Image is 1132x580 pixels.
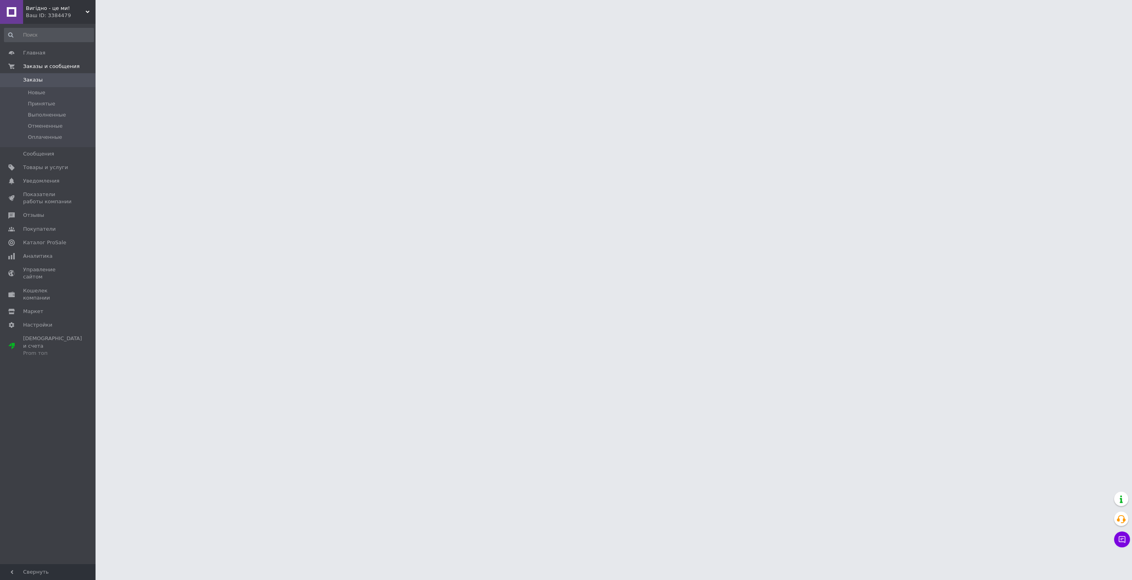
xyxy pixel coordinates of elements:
[28,134,62,141] span: Оплаченные
[23,226,56,233] span: Покупатели
[28,89,45,96] span: Новые
[23,212,44,219] span: Отзывы
[23,239,66,246] span: Каталог ProSale
[26,12,96,19] div: Ваш ID: 3384479
[23,308,43,315] span: Маркет
[23,177,59,185] span: Уведомления
[23,266,74,280] span: Управление сайтом
[4,28,94,42] input: Поиск
[28,123,62,130] span: Отмененные
[26,5,86,12] span: Вигiдно - це ми!
[28,111,66,119] span: Выполненные
[23,76,43,84] span: Заказы
[23,321,52,329] span: Настройки
[28,100,55,107] span: Принятые
[23,49,45,56] span: Главная
[23,164,68,171] span: Товары и услуги
[23,287,74,302] span: Кошелек компании
[1114,531,1130,547] button: Чат с покупателем
[23,63,80,70] span: Заказы и сообщения
[23,350,82,357] div: Prom топ
[23,150,54,158] span: Сообщения
[23,253,53,260] span: Аналитика
[23,191,74,205] span: Показатели работы компании
[23,335,82,357] span: [DEMOGRAPHIC_DATA] и счета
